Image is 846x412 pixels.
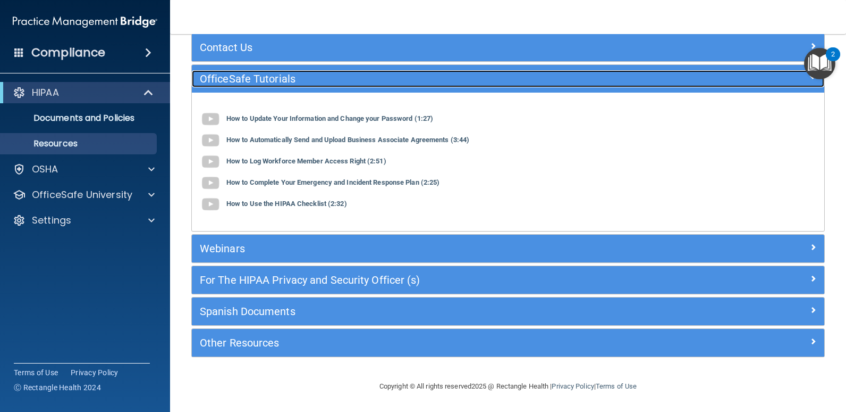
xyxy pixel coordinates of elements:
[200,274,658,286] h5: For The HIPAA Privacy and Security Officer (s)
[226,200,347,208] b: How to Use the HIPAA Checklist (2:32)
[226,115,433,123] b: How to Update Your Information and Change your Password (1:27)
[32,214,71,227] p: Settings
[200,70,816,87] a: OfficeSafe Tutorials
[13,214,155,227] a: Settings
[13,11,157,32] img: PMB logo
[31,45,105,60] h4: Compliance
[32,188,132,201] p: OfficeSafe University
[314,369,702,403] div: Copyright © All rights reserved 2025 @ Rectangle Health | |
[32,163,58,176] p: OSHA
[71,367,119,378] a: Privacy Policy
[7,138,152,149] p: Resources
[200,240,816,257] a: Webinars
[596,382,637,390] a: Terms of Use
[13,86,154,99] a: HIPAA
[200,130,221,151] img: gray_youtube_icon.38fcd6cc.png
[14,367,58,378] a: Terms of Use
[226,179,439,187] b: How to Complete Your Emergency and Incident Response Plan (2:25)
[831,54,835,68] div: 2
[226,136,469,144] b: How to Automatically Send and Upload Business Associate Agreements (3:44)
[200,303,816,320] a: Spanish Documents
[13,163,155,176] a: OSHA
[662,336,833,379] iframe: Drift Widget Chat Controller
[7,113,152,123] p: Documents and Policies
[226,158,386,166] b: How to Log Workforce Member Access Right (2:51)
[200,194,221,215] img: gray_youtube_icon.38fcd6cc.png
[200,243,658,254] h5: Webinars
[552,382,594,390] a: Privacy Policy
[200,39,816,56] a: Contact Us
[200,337,658,349] h5: Other Resources
[200,271,816,289] a: For The HIPAA Privacy and Security Officer (s)
[200,151,221,172] img: gray_youtube_icon.38fcd6cc.png
[200,172,221,194] img: gray_youtube_icon.38fcd6cc.png
[200,73,658,85] h5: OfficeSafe Tutorials
[804,48,835,79] button: Open Resource Center, 2 new notifications
[200,42,658,53] h5: Contact Us
[13,188,155,201] a: OfficeSafe University
[32,86,59,99] p: HIPAA
[200,109,221,130] img: gray_youtube_icon.38fcd6cc.png
[200,306,658,317] h5: Spanish Documents
[14,382,101,393] span: Ⓒ Rectangle Health 2024
[200,334,816,351] a: Other Resources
